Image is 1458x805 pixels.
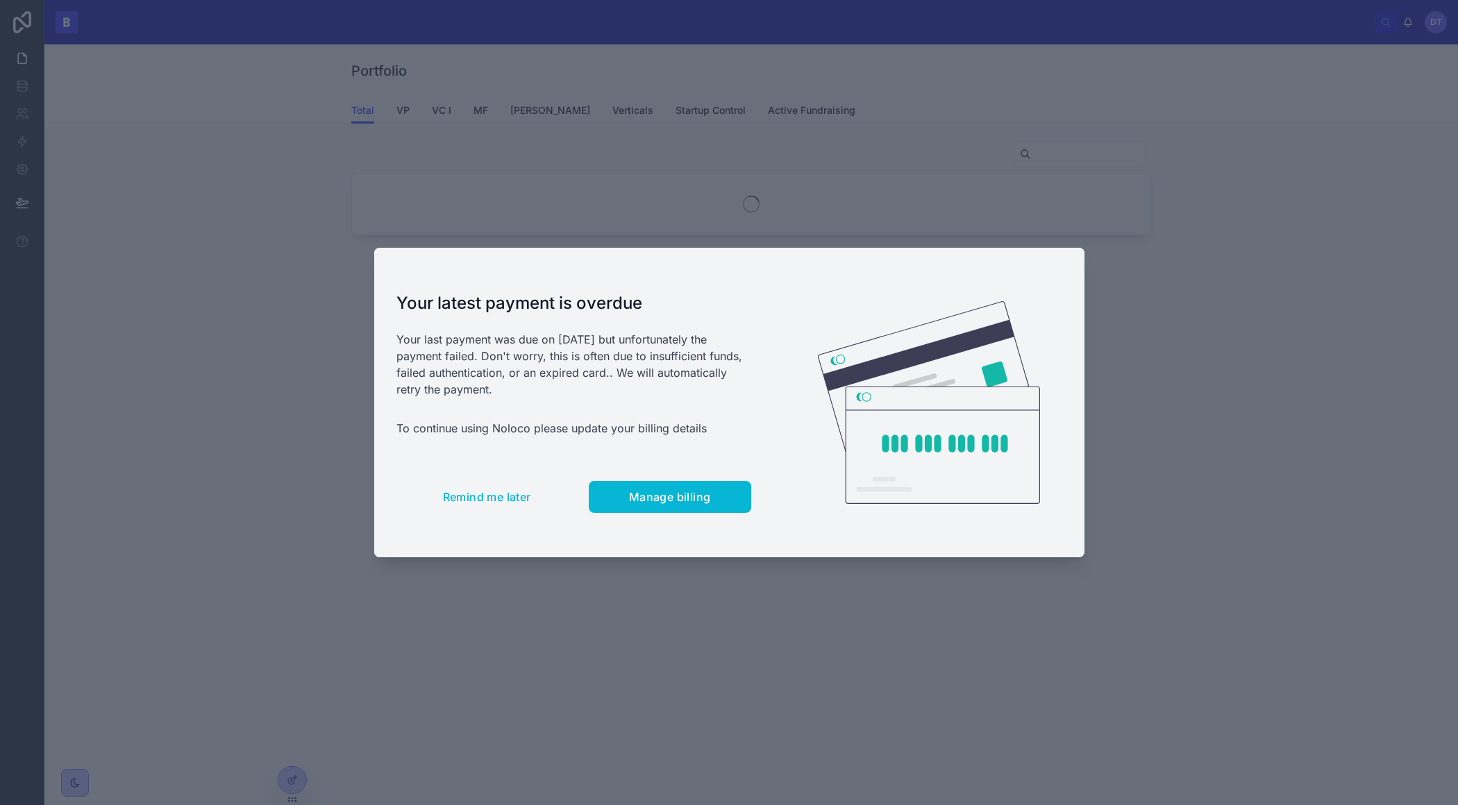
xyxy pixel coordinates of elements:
button: Remind me later [396,481,578,513]
button: Manage billing [589,481,751,513]
img: Credit card illustration [818,301,1040,504]
p: Your last payment was due on [DATE] but unfortunately the payment failed. Don't worry, this is of... [396,331,751,398]
h1: Your latest payment is overdue [396,292,751,314]
p: To continue using Noloco please update your billing details [396,420,751,437]
span: Remind me later [443,490,531,504]
span: Manage billing [629,490,711,504]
